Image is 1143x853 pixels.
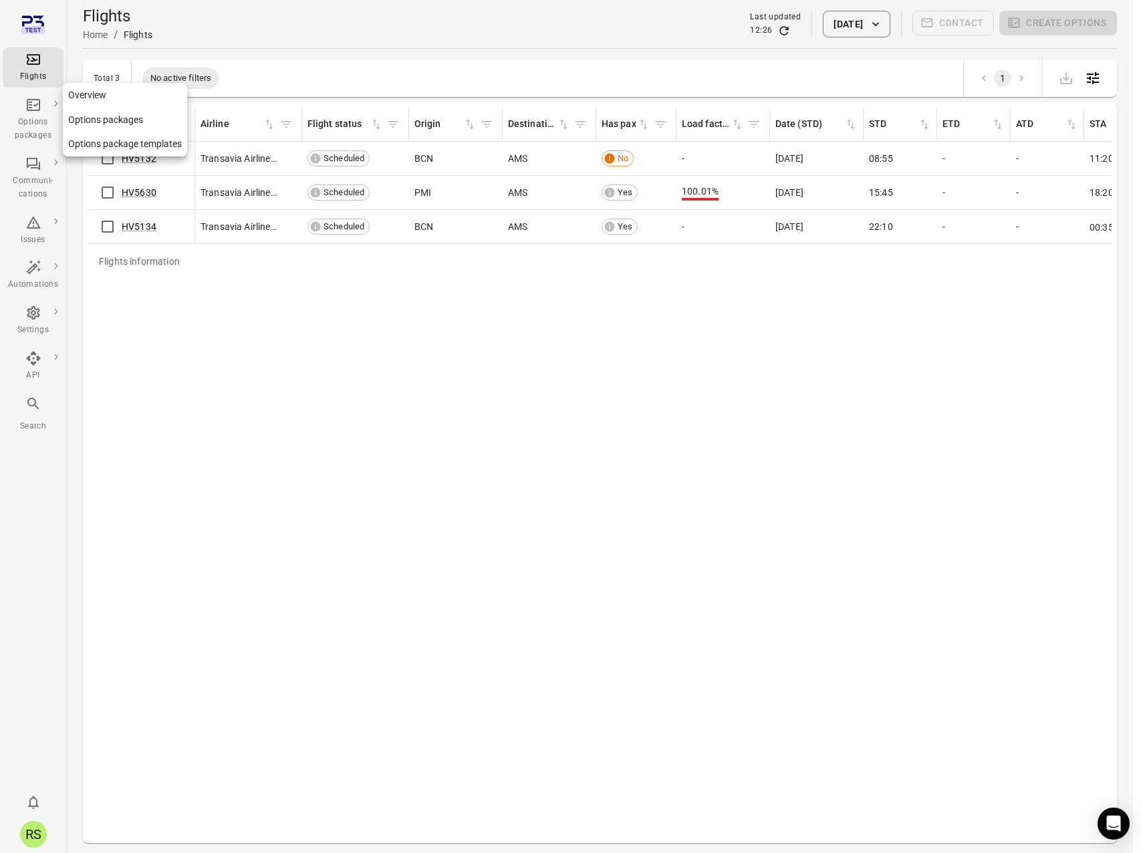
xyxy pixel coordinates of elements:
span: 08:55 [869,152,893,165]
div: STA [1090,117,1138,132]
div: Search [8,420,58,433]
span: Yes [613,186,637,199]
nav: Breadcrumbs [83,27,152,43]
div: Total 3 [94,74,120,83]
span: [DATE] [775,220,803,233]
div: Sort by date (STD) in ascending order [775,117,858,132]
a: Overview [63,83,187,108]
span: Scheduled [319,220,369,233]
div: STD [869,117,918,132]
div: Sort by load factor in ascending order [682,117,744,132]
div: - [942,220,1005,233]
div: Settings [8,324,58,337]
a: HV5134 [122,221,156,232]
span: Scheduled [319,186,369,199]
span: Scheduled [319,152,369,165]
a: Home [83,29,108,40]
div: Issues [8,233,58,247]
span: BCN [414,220,433,233]
span: BCN [414,152,433,165]
div: Automations [8,278,58,291]
span: Please make a selection to create communications [912,11,995,37]
div: Sort by ATD in ascending order [1016,117,1078,132]
button: Filter by load factor [744,114,764,134]
span: No [613,152,633,165]
div: ATD [1016,117,1065,132]
a: Options packages [63,108,187,132]
nav: Local navigation [63,83,187,156]
span: Please make a selection to create an option package [999,11,1117,37]
div: 12:26 [750,24,772,37]
h1: Flights [83,5,152,27]
button: Filter by has pax [650,114,670,134]
li: / [114,27,118,43]
div: Open Intercom Messenger [1098,808,1130,840]
div: Sort by origin in ascending order [414,117,477,132]
div: Flights [8,70,58,84]
div: Sort by flight status in ascending order [307,117,383,132]
a: Options package templates [63,132,187,156]
nav: pagination navigation [975,70,1031,87]
div: Flight status [307,117,370,132]
div: Sort by has pax in ascending order [602,117,650,132]
button: page 1 [994,70,1011,87]
div: RS [20,821,47,848]
div: Sort by ETD in ascending order [942,117,1005,132]
div: - [942,186,1005,199]
div: - [1016,186,1079,199]
span: 22:10 [869,220,893,233]
a: HV5132 [122,153,156,164]
div: Flights information [88,244,190,279]
div: Load factor [682,117,731,132]
span: 18:20 [1090,186,1114,199]
span: 11:20 [1090,152,1114,165]
span: AMS [508,220,527,233]
span: Transavia Airlines C.V. (HV) [201,186,278,199]
div: ETD [942,117,991,132]
button: Filter by destination [570,114,590,134]
button: Filter by airline [276,114,296,134]
span: No active filters [142,72,220,85]
span: 15 Oct 2025 00:35 [1090,222,1123,233]
div: - [682,152,765,165]
span: Transavia Airlines C.V. (HV) [201,220,278,233]
span: 100.01% [682,185,719,201]
div: Options packages [8,116,58,142]
span: AMS [508,152,527,165]
button: Open table configuration [1079,65,1106,92]
a: HV5630 [122,187,156,198]
span: [DATE] [775,152,803,165]
div: Sort by STD in ascending order [869,117,931,132]
div: Destination [508,117,557,132]
div: Has pax [602,117,637,132]
button: Filter by flight status [383,114,403,134]
div: Sort by airline in ascending order [201,117,276,132]
div: Flights [124,28,152,41]
span: PMI [414,186,431,199]
button: Notifications [20,789,47,816]
span: 15:45 [869,186,893,199]
span: [DATE] [775,186,803,199]
span: AMS [508,186,527,199]
div: - [682,220,765,233]
button: [DATE] [823,11,890,37]
span: Transavia Airlines C.V. (HV) [201,152,278,165]
div: - [1016,220,1079,233]
button: Filter by origin [477,114,497,134]
div: API [8,369,58,382]
button: Refresh data [777,24,791,37]
span: Yes [613,220,637,233]
div: Communi-cations [8,174,58,201]
div: Date (STD) [775,117,844,132]
div: - [1016,152,1079,165]
div: Origin [414,117,463,132]
span: Please make a selection to export [1053,71,1079,84]
div: Airline [201,117,263,132]
div: Last updated [750,11,801,24]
